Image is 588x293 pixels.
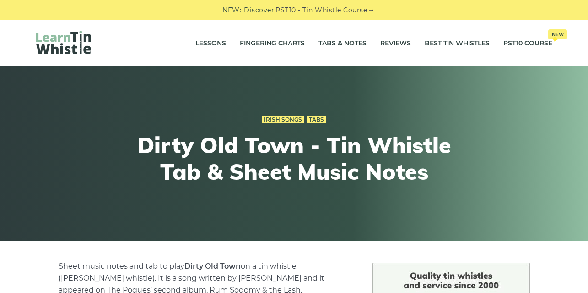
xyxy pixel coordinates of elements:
img: LearnTinWhistle.com [36,31,91,54]
a: Best Tin Whistles [425,32,490,55]
a: Reviews [380,32,411,55]
h1: Dirty Old Town - Tin Whistle Tab & Sheet Music Notes [126,132,463,185]
a: Tabs & Notes [318,32,367,55]
strong: Dirty Old Town [184,262,241,271]
a: Tabs [307,116,326,123]
a: Fingering Charts [240,32,305,55]
span: New [548,29,567,39]
a: Irish Songs [262,116,304,123]
a: PST10 CourseNew [503,32,552,55]
a: Lessons [195,32,226,55]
